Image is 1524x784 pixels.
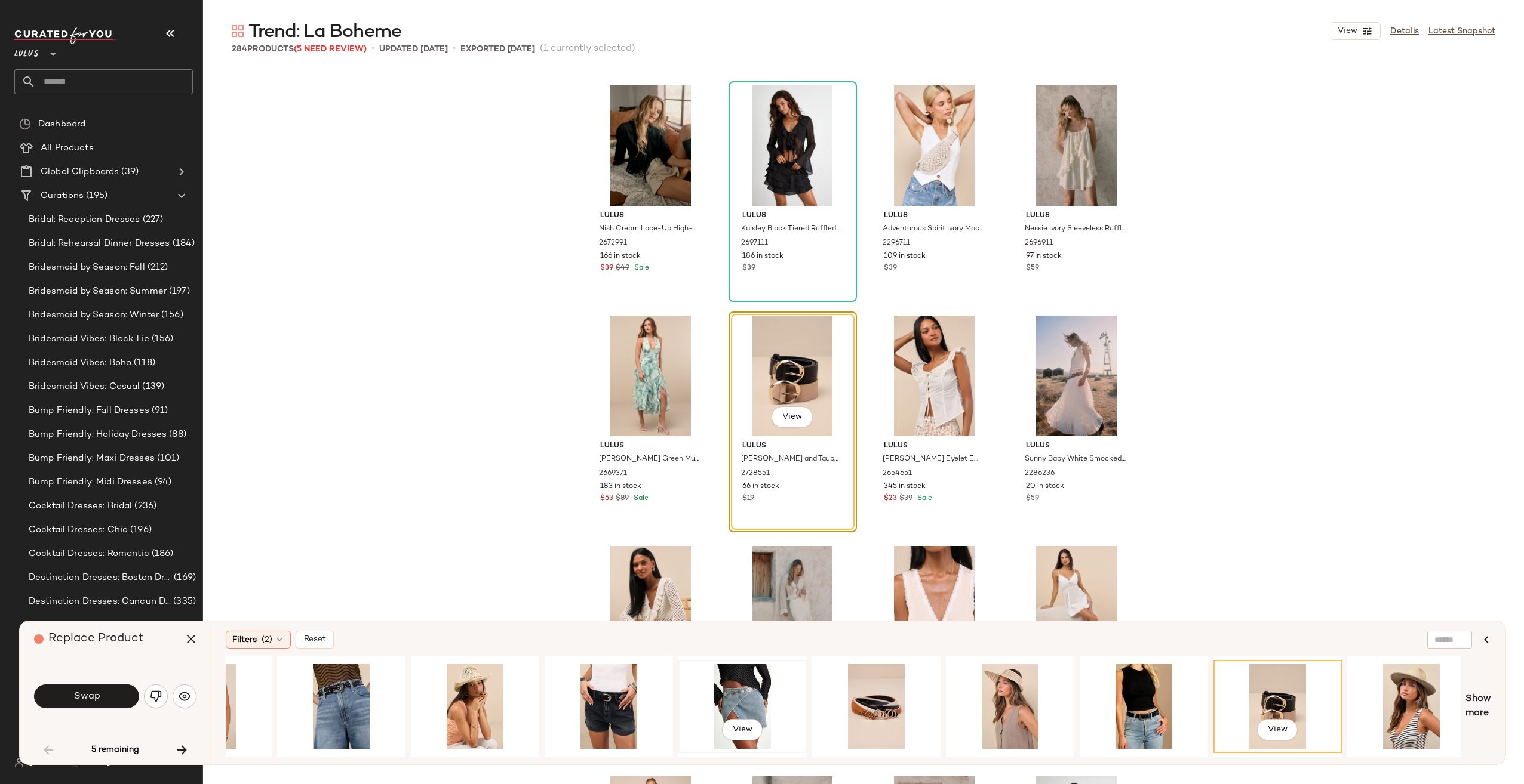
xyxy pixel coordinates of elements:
span: 284 [232,45,247,54]
span: $39 [899,493,912,504]
span: $59 [1026,493,1039,504]
span: Show more [1465,692,1491,721]
span: 20 in stock [1026,481,1064,492]
span: Destination Dresses: [US_STATE] Dresses [29,619,171,632]
span: Lulus [742,211,843,221]
span: Curations [41,189,84,203]
span: Bump Friendly: Holiday Dresses [29,428,167,442]
img: 12898161_2672991.jpg [591,85,711,206]
span: 109 in stock [884,251,926,262]
img: 12897741_2660311.jpg [733,546,853,666]
span: 2672991 [599,238,627,249]
span: Global Clipboards [41,165,119,179]
span: $39 [742,263,755,274]
p: updated [DATE] [379,43,448,55]
span: (195) [84,189,107,203]
img: svg%3e [179,690,190,702]
span: Nessie Ivory Sleeveless Ruffled Mini Dress [1025,224,1126,234]
img: cfy_white_logo.C9jOOHJF.svg [14,27,116,44]
span: Bridesmaid Vibes: Casual [29,380,140,394]
span: Trend: La Boheme [248,20,401,44]
span: Sunny Baby White Smocked Tiered High-Waisted Midi Skirt [1025,454,1126,465]
span: View [732,725,752,734]
button: Reset [296,631,334,649]
span: 2696911 [1025,238,1053,249]
span: View [782,412,802,422]
span: Bridesmaid by Season: Fall [29,261,145,274]
span: (118) [131,356,155,370]
span: (94) [152,476,172,489]
span: Adventurous Spirit Ivory Macrame Belt Bag [883,224,984,234]
span: Replace Product [48,632,144,645]
img: 7912001_1632216.jpg [1084,664,1204,749]
img: 2728551_02_front_2025-07-31.jpg [1218,664,1338,749]
span: (139) [140,380,164,394]
span: (39) [119,165,139,179]
span: (156) [149,332,174,346]
span: Lulus [600,441,701,452]
div: Products [232,43,367,55]
span: Cocktail Dresses: Romantic [29,547,149,561]
span: 2728551 [741,468,770,479]
img: 12898321_2286236.jpg [1016,316,1136,436]
img: svg%3e [14,758,24,767]
span: 166 in stock [600,251,641,262]
span: Lulus [14,41,39,62]
span: $49 [616,263,629,274]
span: Bridal: Rehearsal Dinner Dresses [29,237,170,251]
span: (236) [132,499,156,513]
span: 186 in stock [742,251,783,262]
img: svg%3e [150,690,162,702]
a: Latest Snapshot [1428,25,1495,38]
span: 2296711 [883,238,910,249]
span: (335) [171,595,196,609]
span: Sale [631,495,649,502]
span: $53 [600,493,613,504]
span: Nish Cream Lace-Up High-Waisted Shorts [599,224,700,234]
span: (227) [140,213,164,227]
span: $59 [1026,263,1039,274]
span: Lulus [600,211,701,221]
img: 2669371_02_fullbody.jpg [591,316,711,436]
span: All Products [41,141,94,155]
img: svg%3e [19,118,31,130]
span: Filters [232,634,257,646]
img: 12669281_2643671.jpg [591,546,711,666]
img: 12725321_2603231.jpg [281,664,401,749]
span: 5 remaining [91,745,139,755]
span: $39 [600,263,613,274]
span: (5 Need Review) [294,45,367,54]
span: (2) [262,634,272,646]
span: Cocktail Dresses: Bridal [29,499,132,513]
span: Reset [303,635,326,644]
a: Details [1390,25,1419,38]
span: Bump Friendly: Maxi Dresses [29,452,155,465]
span: Cocktail Dresses: Chic [29,523,128,537]
span: Bridal: Reception Dresses [29,213,140,227]
span: Sale [915,495,932,502]
img: 11319441_2296711.jpg [874,85,994,206]
button: View [1331,22,1381,40]
span: $89 [616,493,629,504]
span: (196) [128,523,152,537]
img: 2728551_02_front_2025-07-31.jpg [733,316,853,436]
span: Bridesmaid by Season: Winter [29,308,159,322]
span: (186) [149,547,174,561]
span: Swap [73,691,100,702]
span: (101) [155,452,180,465]
span: 183 in stock [600,481,641,492]
button: View [722,719,763,740]
span: (88) [167,428,186,442]
p: Exported [DATE] [460,43,535,55]
img: 2649951_01_OM.jpg [1351,664,1471,749]
span: $39 [884,263,897,274]
span: • [371,42,374,56]
img: 12898021_2696911.jpg [1016,85,1136,206]
span: 97 in stock [1026,251,1062,262]
span: Kaisley Black Tiered Ruffled High-Rise Mini Skirt [741,224,842,234]
img: 2702771_01_OM.jpg [874,546,994,666]
span: [PERSON_NAME] Eyelet Embroidered Button-Front Top [883,454,984,465]
span: • [453,42,456,56]
span: 345 in stock [884,481,926,492]
span: (169) [171,571,196,585]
